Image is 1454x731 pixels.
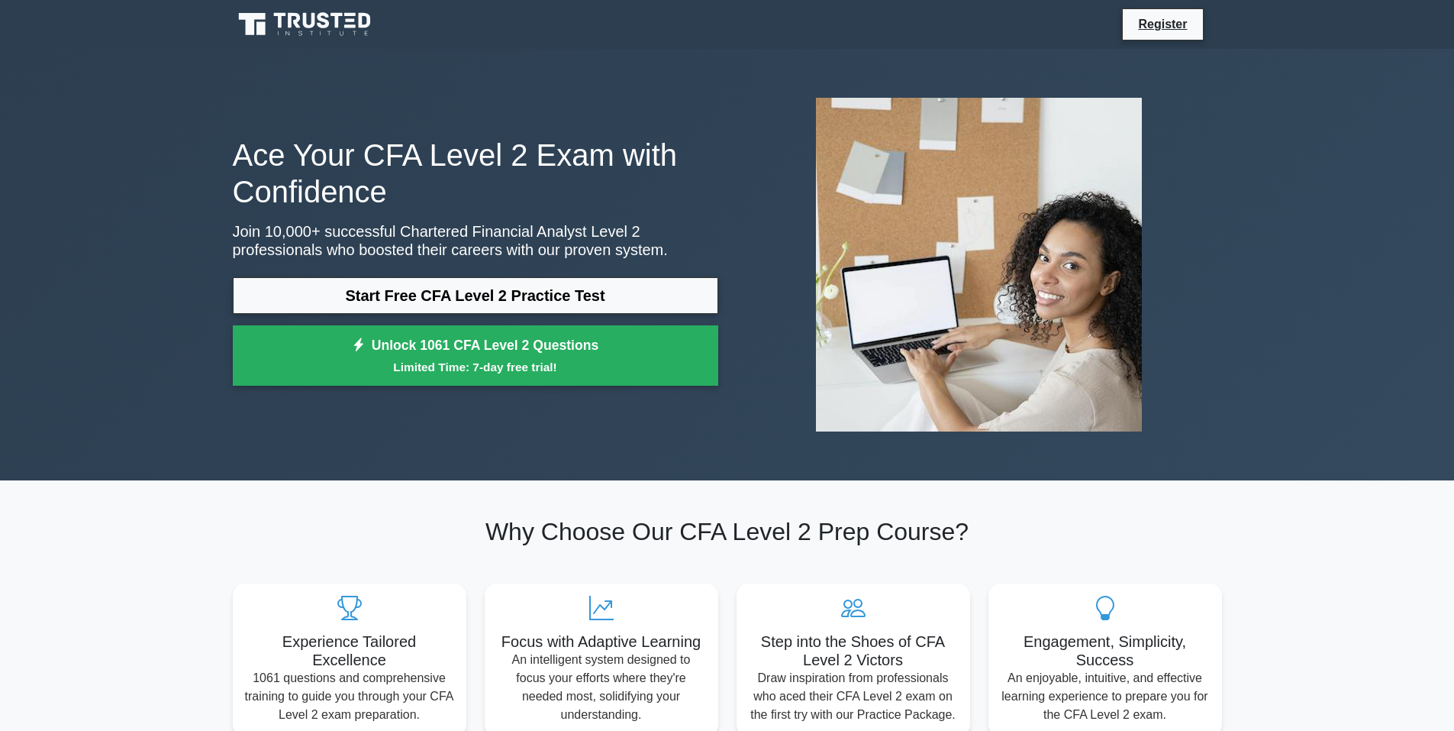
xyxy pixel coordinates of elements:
[1129,15,1196,34] a: Register
[1001,669,1210,724] p: An enjoyable, intuitive, and effective learning experience to prepare you for the CFA Level 2 exam.
[245,632,454,669] h5: Experience Tailored Excellence
[233,325,718,387] a: Unlock 1061 CFA Level 2 QuestionsLimited Time: 7-day free trial!
[252,358,699,376] small: Limited Time: 7-day free trial!
[749,669,958,724] p: Draw inspiration from professionals who aced their CFA Level 2 exam on the first try with our Pra...
[233,517,1222,546] h2: Why Choose Our CFA Level 2 Prep Course?
[233,137,718,210] h1: Ace Your CFA Level 2 Exam with Confidence
[749,632,958,669] h5: Step into the Shoes of CFA Level 2 Victors
[497,651,706,724] p: An intelligent system designed to focus your efforts where they're needed most, solidifying your ...
[497,632,706,651] h5: Focus with Adaptive Learning
[1001,632,1210,669] h5: Engagement, Simplicity, Success
[245,669,454,724] p: 1061 questions and comprehensive training to guide you through your CFA Level 2 exam preparation.
[233,277,718,314] a: Start Free CFA Level 2 Practice Test
[233,222,718,259] p: Join 10,000+ successful Chartered Financial Analyst Level 2 professionals who boosted their caree...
